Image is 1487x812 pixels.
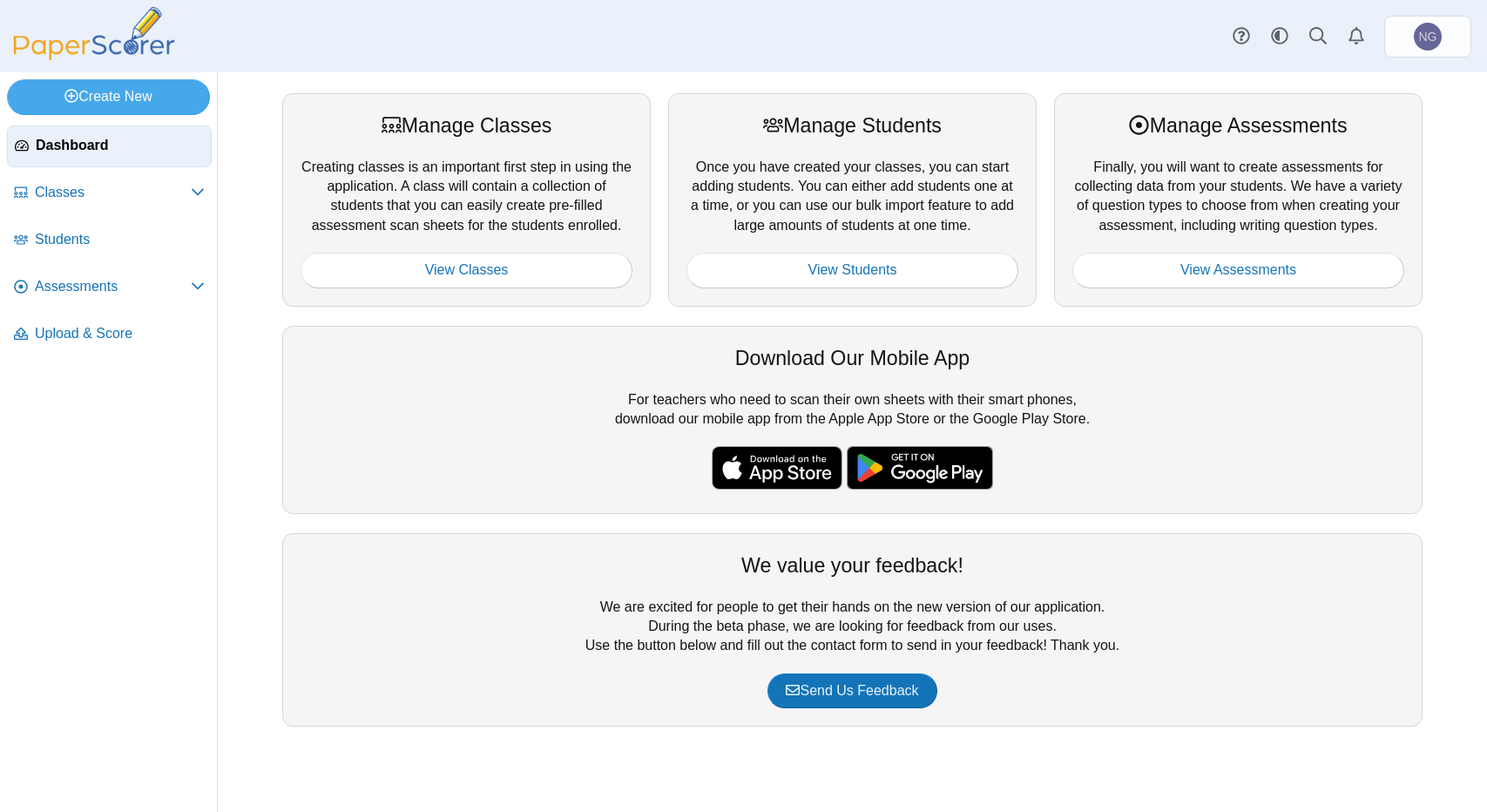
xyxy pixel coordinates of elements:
div: We value your feedback! [301,551,1404,579]
a: PaperScorer [7,48,181,63]
div: We are excited for people to get their hands on the new version of our application. During the be... [282,533,1423,727]
a: Dashboard [7,125,212,167]
a: Assessments [7,267,212,308]
a: Send Us Feedback [767,673,936,708]
a: Alerts [1337,17,1375,56]
a: Classes [7,173,212,214]
div: Creating classes is an important first step in using the application. A class will contain a coll... [282,93,651,306]
a: View Students [686,253,1018,288]
span: Nathan Green [1419,30,1437,43]
span: Classes [35,183,191,202]
span: Dashboard [36,136,204,155]
img: google-play-badge.png [847,446,993,490]
div: Once you have created your classes, you can start adding students. You can either add students on... [668,93,1037,306]
span: Upload & Score [35,324,205,343]
div: Finally, you will want to create assessments for collecting data from your students. We have a va... [1054,93,1423,306]
a: Upload & Score [7,314,212,355]
span: Nathan Green [1414,23,1442,51]
div: For teachers who need to scan their own sheets with their smart phones, download our mobile app f... [282,326,1423,514]
div: Manage Assessments [1072,112,1404,139]
span: Send Us Feedback [786,683,918,698]
a: View Classes [301,253,632,288]
span: Assessments [35,277,191,296]
a: Create New [7,79,210,114]
div: Manage Students [686,112,1018,139]
a: View Assessments [1072,253,1404,288]
div: Download Our Mobile App [301,344,1404,372]
a: Students [7,220,212,261]
a: Nathan Green [1384,16,1471,58]
div: Manage Classes [301,112,632,139]
img: apple-store-badge.svg [712,446,842,490]
img: PaperScorer [7,7,181,60]
span: Students [35,230,205,249]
